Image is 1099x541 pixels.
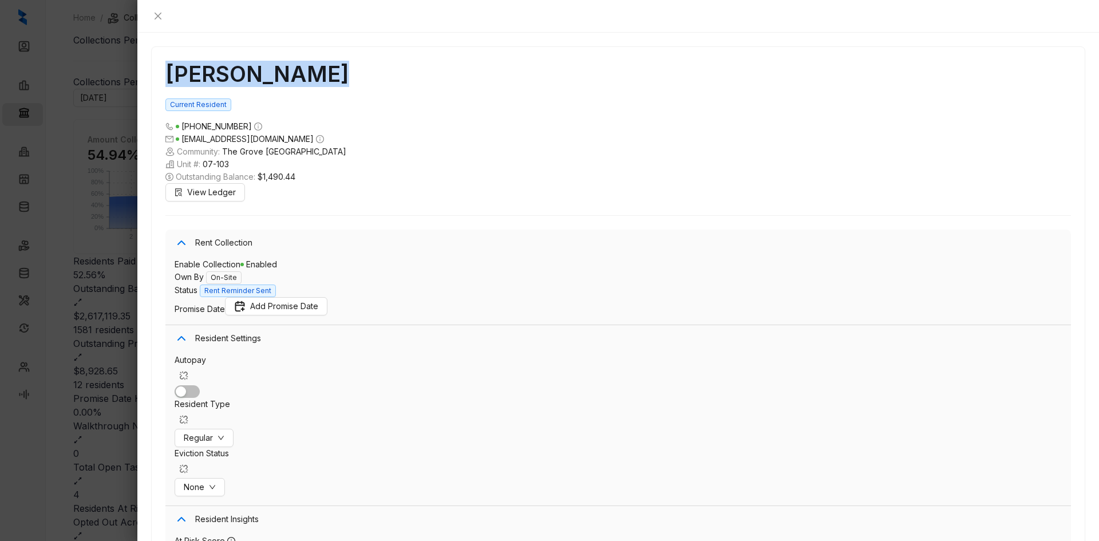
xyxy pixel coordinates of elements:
[165,145,1071,158] span: Community:
[165,98,231,111] span: Current Resident
[175,272,204,282] span: Own By
[316,135,324,143] span: info-circle
[184,432,213,444] span: Regular
[181,121,252,131] span: [PHONE_NUMBER]
[222,145,346,158] span: The Grove [GEOGRAPHIC_DATA]
[184,481,204,493] span: None
[240,259,277,269] span: Enabled
[218,435,224,441] span: down
[187,186,236,199] span: View Ledger
[165,160,175,169] img: building-icon
[165,158,1071,171] span: Unit #:
[151,9,165,23] button: Close
[175,354,1062,385] div: Autopay
[175,447,1062,478] div: Eviction Status
[165,147,175,156] img: building-icon
[165,183,245,202] button: View Ledger
[175,259,240,269] span: Enable Collection
[209,484,216,491] span: down
[175,478,225,496] button: Nonedown
[258,171,295,183] span: $1,490.44
[195,236,1062,249] span: Rent Collection
[165,230,1071,256] div: Rent Collection
[250,300,318,313] span: Add Promise Date
[175,398,1062,429] div: Resident Type
[175,285,197,295] span: Status
[181,134,314,144] span: [EMAIL_ADDRESS][DOMAIN_NAME]
[165,123,173,131] span: phone
[234,301,246,312] img: Promise Date
[175,429,234,447] button: Regulardown
[203,158,229,171] span: 07-103
[165,325,1071,352] div: Resident Settings
[206,271,242,284] span: On-Site
[225,297,327,315] button: Promise DateAdd Promise Date
[200,285,276,297] span: Rent Reminder Sent
[195,332,1062,345] span: Resident Settings
[165,135,173,143] span: mail
[195,513,1062,526] span: Resident Insights
[165,61,1071,87] h1: [PERSON_NAME]
[165,506,1071,532] div: Resident Insights
[153,11,163,21] span: close
[165,171,1071,183] span: Outstanding Balance:
[175,304,225,314] span: Promise Date
[175,188,183,196] span: file-search
[165,173,173,181] span: dollar
[254,123,262,131] span: info-circle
